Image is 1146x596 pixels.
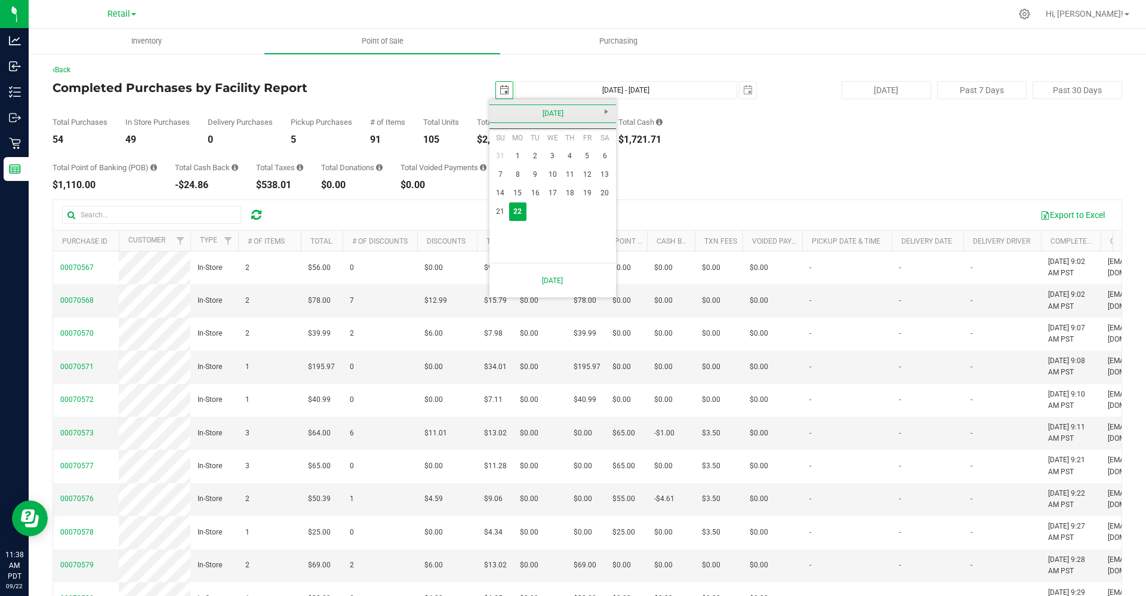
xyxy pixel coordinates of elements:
span: $0.00 [702,295,720,306]
span: $0.00 [520,527,538,538]
p: 11:38 AM PDT [5,549,23,582]
span: $65.00 [308,460,331,472]
th: Saturday [596,129,614,147]
span: 0 [350,527,354,538]
span: 1 [245,361,249,373]
input: Search... [62,206,241,224]
span: $55.00 [612,493,635,505]
span: 2 [245,493,249,505]
div: Total Units [423,118,459,126]
div: -$24.86 [175,180,238,190]
span: Purchasing [583,36,654,47]
span: In-Store [198,295,222,306]
span: - [971,262,972,274]
i: Sum of the cash-back amounts from rounded-up electronic payments for all purchases in the date ra... [232,164,238,171]
inline-svg: Reports [9,163,21,175]
a: 3 [544,147,561,165]
td: Current focused date is Monday, September 22, 2025 [509,202,526,221]
span: $78.00 [574,295,596,306]
div: In Store Purchases [125,118,190,126]
span: $0.00 [654,262,673,274]
span: In-Store [198,428,222,439]
inline-svg: Retail [9,137,21,149]
span: $0.00 [702,361,720,373]
span: $0.00 [424,527,443,538]
a: 20 [596,184,614,202]
a: Back [53,66,70,74]
span: $11.01 [424,428,447,439]
span: $0.00 [520,328,538,339]
span: $195.97 [574,361,600,373]
span: $40.99 [574,394,596,405]
span: - [809,560,811,571]
span: [DATE] 9:02 AM PST [1048,289,1093,312]
span: 00070576 [60,494,94,503]
a: Tax [486,237,500,245]
a: 4 [561,147,578,165]
th: Wednesday [544,129,561,147]
a: 2 [526,147,544,165]
span: In-Store [198,460,222,472]
span: [DATE] 9:02 AM PST [1048,256,1093,279]
a: 1 [509,147,526,165]
span: - [971,295,972,306]
span: $0.00 [574,428,592,439]
span: 3 [245,428,249,439]
span: $0.00 [520,460,538,472]
a: 13 [596,165,614,184]
a: 22 [509,202,526,221]
span: Hi, [PERSON_NAME]! [1046,9,1123,19]
a: Pickup Date & Time [812,237,880,245]
div: 54 [53,135,107,145]
div: 0 [208,135,273,145]
span: In-Store [198,527,222,538]
span: 2 [350,560,354,571]
span: [DATE] 9:08 AM PST [1048,355,1093,378]
span: 00070570 [60,329,94,337]
span: $0.00 [654,460,673,472]
span: - [899,493,901,505]
span: 2 [350,328,354,339]
span: In-Store [198,560,222,571]
th: Thursday [561,129,578,147]
span: 1 [350,493,354,505]
span: - [899,328,901,339]
span: 7 [350,295,354,306]
a: 15 [509,184,526,202]
span: - [809,262,811,274]
span: $15.79 [484,295,507,306]
span: - [809,527,811,538]
span: 00070577 [60,462,94,470]
span: $12.99 [424,295,447,306]
span: $69.00 [308,560,331,571]
div: Total Voided Payments [401,164,486,171]
span: $6.00 [424,560,443,571]
span: $11.28 [484,460,507,472]
button: [DATE] [842,81,931,99]
span: 0 [350,361,354,373]
a: Purchasing [500,29,736,54]
div: Total Cash Back [175,164,238,171]
span: $0.00 [750,428,768,439]
a: 16 [526,184,544,202]
span: In-Store [198,493,222,505]
inline-svg: Inbound [9,60,21,72]
span: $0.00 [520,428,538,439]
span: Point of Sale [346,36,420,47]
div: $538.01 [256,180,303,190]
a: Filter [218,231,238,251]
span: $78.00 [308,295,331,306]
span: $4.59 [424,493,443,505]
span: [DATE] 9:07 AM PST [1048,322,1093,345]
span: 2 [245,560,249,571]
span: - [971,361,972,373]
a: Txn Fees [704,237,737,245]
span: - [899,361,901,373]
span: 00070579 [60,561,94,569]
div: Total Point of Banking (POB) [53,164,157,171]
span: $3.50 [702,460,720,472]
a: 11 [561,165,578,184]
span: $7.98 [484,328,503,339]
div: $1,721.71 [618,135,663,145]
span: [DATE] 9:10 AM PST [1048,389,1093,411]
